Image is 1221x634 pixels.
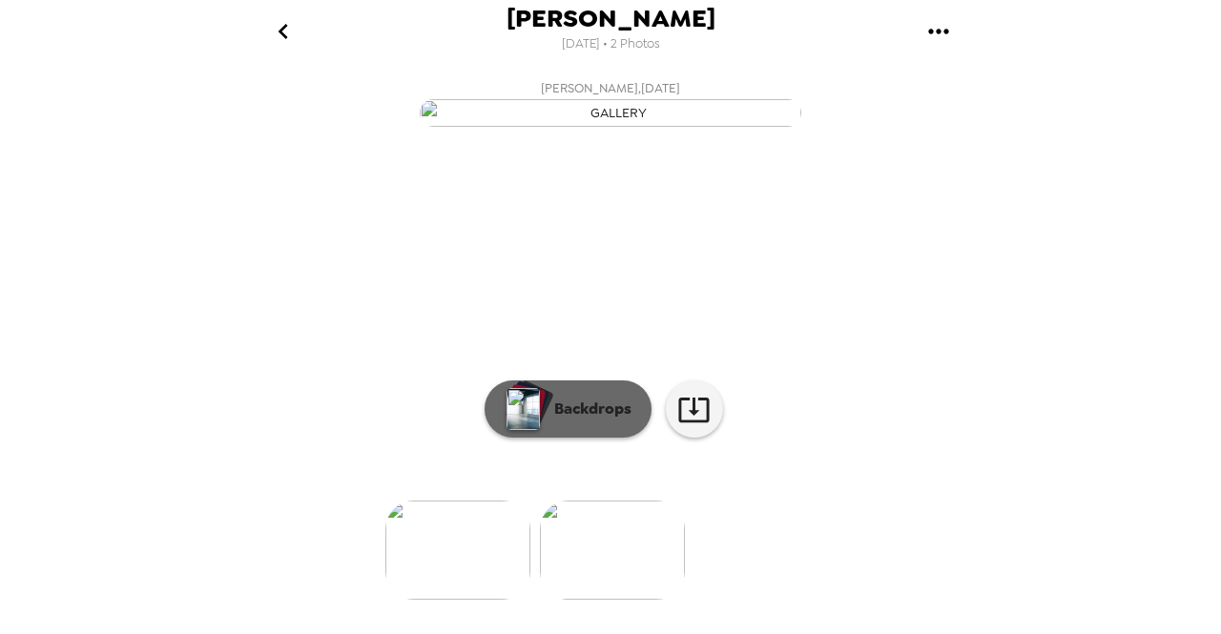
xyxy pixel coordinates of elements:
[420,99,801,127] img: gallery
[507,6,715,31] span: [PERSON_NAME]
[540,501,685,600] img: gallery
[229,72,992,133] button: [PERSON_NAME],[DATE]
[385,501,530,600] img: gallery
[541,77,680,99] span: [PERSON_NAME] , [DATE]
[545,398,631,420] p: Backdrops
[485,380,652,438] button: Backdrops
[562,31,660,57] span: [DATE] • 2 Photos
